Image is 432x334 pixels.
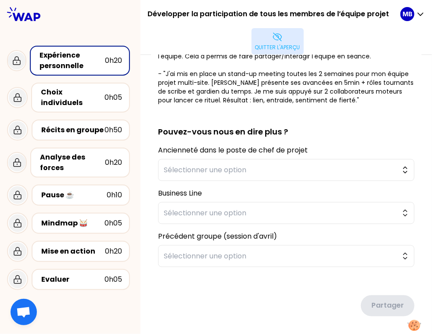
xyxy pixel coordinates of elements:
button: Sélectionner une option [158,245,414,267]
div: Evaluer [41,274,104,285]
label: Business Line [158,188,202,198]
h2: Pouvez-vous nous en dire plus ? [158,112,414,138]
button: Partager [361,295,414,316]
button: Sélectionner une option [158,159,414,181]
button: Sélectionner une option [158,202,414,224]
div: 0h20 [105,157,122,168]
label: Ancienneté dans le poste de chef de projet [158,145,308,155]
div: Mindmap 🥁 [41,218,104,229]
p: MB [403,10,412,18]
div: 0h05 [104,92,122,103]
button: MB [400,7,425,21]
div: Ouvrir le chat [11,299,37,325]
span: Sélectionner une option [164,165,396,175]
div: Pause ☕️ [41,190,107,200]
div: 0h10 [107,190,122,200]
div: Récits en groupe [41,125,104,135]
div: 0h05 [104,218,122,229]
span: Sélectionner une option [164,251,396,261]
div: Choix individuels [41,87,104,108]
label: Précédent groupe (session d'avril) [158,231,277,241]
div: Analyse des forces [40,152,105,173]
div: Mise en action [41,246,105,257]
div: 0h20 [105,246,122,257]
div: 0h05 [104,274,122,285]
div: Expérience personnelle [40,50,105,71]
span: Sélectionner une option [164,208,396,218]
button: Quitter l'aperçu [252,28,304,54]
p: Quitter l'aperçu [255,44,300,51]
div: 0h50 [104,125,122,135]
div: 0h20 [105,55,122,66]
